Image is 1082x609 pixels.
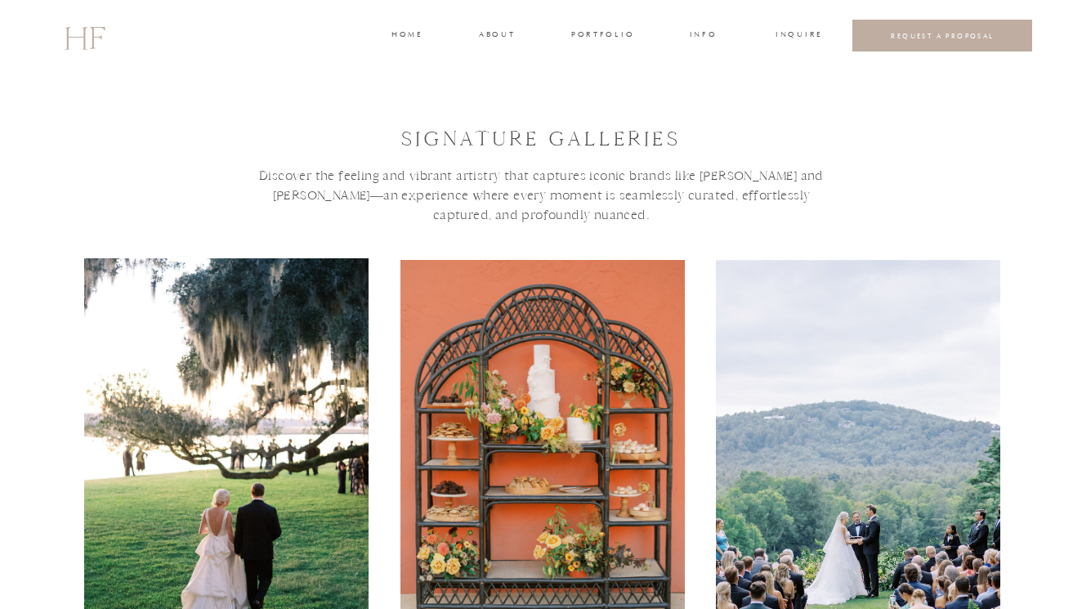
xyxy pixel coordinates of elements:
a: INFO [688,29,718,43]
a: portfolio [571,29,633,43]
a: HF [64,12,105,60]
a: INQUIRE [776,29,820,43]
a: REQUEST A PROPOSAL [865,31,1020,40]
h3: Discover the feeling and vibrant artistry that captures iconic brands like [PERSON_NAME] and [PER... [244,166,838,289]
a: home [391,29,422,43]
h1: signature GALLEries [400,126,682,155]
a: about [479,29,513,43]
